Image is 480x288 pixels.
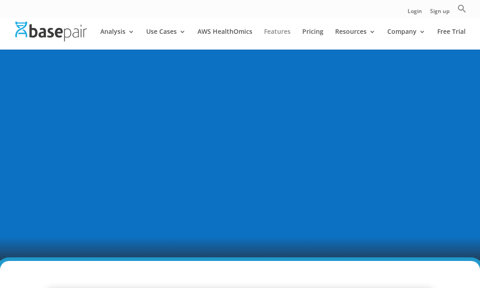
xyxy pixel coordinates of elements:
[387,28,426,50] a: Company
[100,28,135,50] a: Analysis
[458,4,467,13] svg: Search
[335,28,376,50] a: Resources
[430,9,449,18] a: Sign up
[197,28,252,50] a: AWS HealthOmics
[437,28,466,50] a: Free Trial
[15,22,87,41] img: Basepair
[458,4,467,18] a: Search Icon Link
[302,28,323,50] a: Pricing
[264,28,291,50] a: Features
[146,28,186,50] a: Use Cases
[408,9,422,18] a: Login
